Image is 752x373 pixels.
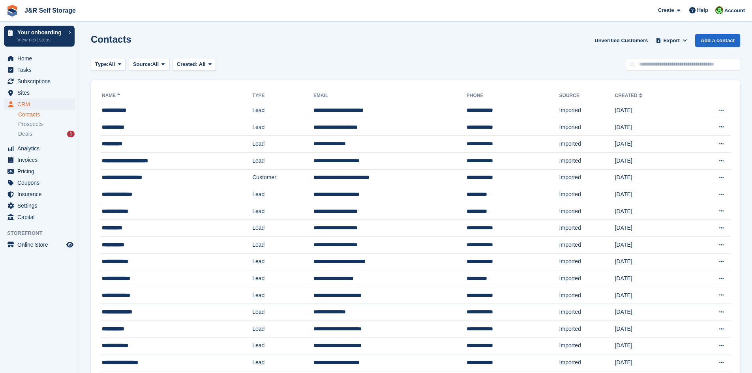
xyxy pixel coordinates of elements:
[17,99,65,110] span: CRM
[18,130,75,138] a: Deals 1
[615,337,689,354] td: [DATE]
[17,154,65,165] span: Invoices
[4,177,75,188] a: menu
[17,239,65,250] span: Online Store
[559,270,615,287] td: Imported
[4,26,75,47] a: Your onboarding View next steps
[252,169,313,186] td: Customer
[252,203,313,220] td: Lead
[559,287,615,304] td: Imported
[615,304,689,321] td: [DATE]
[21,4,79,17] a: J&R Self Storage
[17,189,65,200] span: Insurance
[252,186,313,203] td: Lead
[559,136,615,153] td: Imported
[559,90,615,102] th: Source
[615,220,689,237] td: [DATE]
[4,64,75,75] a: menu
[17,177,65,188] span: Coupons
[7,229,79,237] span: Storefront
[559,253,615,270] td: Imported
[615,270,689,287] td: [DATE]
[4,166,75,177] a: menu
[615,93,644,98] a: Created
[17,64,65,75] span: Tasks
[591,34,651,47] a: Unverified Customers
[17,87,65,98] span: Sites
[615,186,689,203] td: [DATE]
[252,119,313,136] td: Lead
[252,90,313,102] th: Type
[4,99,75,110] a: menu
[313,90,467,102] th: Email
[615,253,689,270] td: [DATE]
[4,76,75,87] a: menu
[18,120,75,128] a: Prospects
[17,143,65,154] span: Analytics
[559,304,615,321] td: Imported
[252,304,313,321] td: Lead
[615,354,689,371] td: [DATE]
[724,7,745,15] span: Account
[4,212,75,223] a: menu
[559,152,615,169] td: Imported
[17,36,64,43] p: View next steps
[559,321,615,337] td: Imported
[17,200,65,211] span: Settings
[559,203,615,220] td: Imported
[252,321,313,337] td: Lead
[559,169,615,186] td: Imported
[252,287,313,304] td: Lead
[252,354,313,371] td: Lead
[252,136,313,153] td: Lead
[559,220,615,237] td: Imported
[615,287,689,304] td: [DATE]
[559,186,615,203] td: Imported
[177,61,198,67] span: Created:
[67,131,75,137] div: 1
[17,30,64,35] p: Your onboarding
[658,6,674,14] span: Create
[152,60,159,68] span: All
[559,102,615,119] td: Imported
[4,154,75,165] a: menu
[559,119,615,136] td: Imported
[17,212,65,223] span: Capital
[252,270,313,287] td: Lead
[4,87,75,98] a: menu
[615,102,689,119] td: [DATE]
[615,169,689,186] td: [DATE]
[4,239,75,250] a: menu
[95,60,109,68] span: Type:
[252,220,313,237] td: Lead
[252,152,313,169] td: Lead
[17,166,65,177] span: Pricing
[17,76,65,87] span: Subscriptions
[715,6,723,14] img: Steve Pollicott
[65,240,75,249] a: Preview store
[199,61,206,67] span: All
[252,102,313,119] td: Lead
[4,143,75,154] a: menu
[559,236,615,253] td: Imported
[664,37,680,45] span: Export
[129,58,169,71] button: Source: All
[4,189,75,200] a: menu
[615,203,689,220] td: [DATE]
[252,236,313,253] td: Lead
[91,58,126,71] button: Type: All
[109,60,115,68] span: All
[18,120,43,128] span: Prospects
[17,53,65,64] span: Home
[18,111,75,118] a: Contacts
[4,53,75,64] a: menu
[615,236,689,253] td: [DATE]
[559,354,615,371] td: Imported
[102,93,122,98] a: Name
[695,34,740,47] a: Add a contact
[18,130,32,138] span: Deals
[615,119,689,136] td: [DATE]
[697,6,708,14] span: Help
[615,152,689,169] td: [DATE]
[615,136,689,153] td: [DATE]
